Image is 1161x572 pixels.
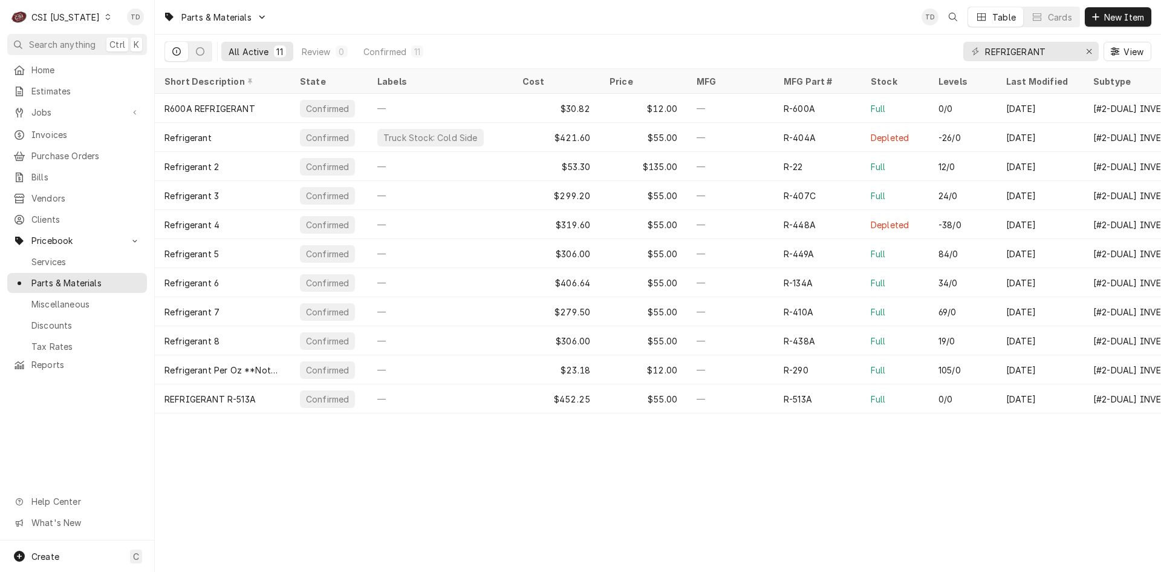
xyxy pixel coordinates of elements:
a: Purchase Orders [7,146,147,166]
div: Confirmed [305,131,350,144]
div: R-448A [784,219,816,231]
div: TD [127,8,144,25]
div: $12.00 [600,355,687,384]
div: R-407C [784,189,816,202]
div: Cards [1048,11,1072,24]
div: 19/0 [938,335,955,347]
span: Jobs [31,106,123,119]
span: What's New [31,516,140,529]
a: Parts & Materials [7,273,147,293]
span: Help Center [31,495,140,508]
div: R-290 [784,364,808,376]
div: R600A REFRIGERANT [164,102,255,115]
div: Refrigerant 3 [164,189,219,202]
span: Clients [31,213,141,226]
a: Go to Pricebook [7,231,147,251]
div: R-513A [784,393,812,406]
div: Confirmed [305,248,350,260]
div: Last Modified [1006,75,1072,88]
a: Estimates [7,81,147,101]
div: — [368,268,513,297]
div: Tim Devereux's Avatar [922,8,938,25]
div: $55.00 [600,326,687,355]
div: 11 [414,45,421,58]
div: 0 [338,45,345,58]
div: Full [871,393,886,406]
button: New Item [1085,7,1151,27]
div: $55.00 [600,297,687,326]
button: Erase input [1079,42,1099,61]
div: — [368,384,513,413]
div: [DATE] [997,268,1084,297]
span: Create [31,551,59,562]
span: Discounts [31,319,141,332]
div: $30.82 [513,94,600,123]
div: Full [871,364,886,376]
div: 0/0 [938,102,952,115]
div: Price [610,75,675,88]
div: R-438A [784,335,815,347]
div: Refrigerant Per Oz **Notes** [164,364,281,376]
div: State [300,75,356,88]
span: Invoices [31,128,141,141]
a: Vendors [7,188,147,208]
div: [DATE] [997,123,1084,152]
span: Purchase Orders [31,150,141,162]
div: Full [871,277,886,289]
div: Truck Stock: Cold Side [382,131,479,144]
div: Refrigerant 8 [164,335,220,347]
div: [DATE] [997,384,1084,413]
div: $299.20 [513,181,600,210]
div: 105/0 [938,364,961,376]
a: Tax Rates [7,337,147,357]
div: — [687,94,774,123]
div: — [368,297,513,326]
div: — [687,384,774,413]
input: Keyword search [985,42,1076,61]
a: Miscellaneous [7,294,147,314]
div: — [368,355,513,384]
div: TD [922,8,938,25]
div: -38/0 [938,219,961,231]
div: Cost [522,75,588,88]
div: $279.50 [513,297,600,326]
div: $406.64 [513,268,600,297]
div: MFG Part # [784,75,849,88]
div: — [368,239,513,268]
div: $55.00 [600,123,687,152]
div: Depleted [871,131,909,144]
div: Confirmed [305,102,350,115]
span: Services [31,255,141,268]
div: Short Description [164,75,278,88]
div: $12.00 [600,94,687,123]
div: [DATE] [997,239,1084,268]
div: — [368,181,513,210]
div: 69/0 [938,306,957,318]
span: Ctrl [109,38,125,51]
div: Levels [938,75,984,88]
div: Refrigerant [164,131,212,144]
div: Confirmed [305,393,350,406]
button: Open search [943,7,963,27]
div: All Active [229,45,269,58]
span: Parts & Materials [181,11,252,24]
div: $306.00 [513,239,600,268]
div: Refrigerant 5 [164,248,219,260]
div: Table [992,11,1016,24]
div: Confirmed [305,335,350,347]
button: View [1104,42,1151,61]
div: — [687,297,774,326]
span: Home [31,64,141,76]
div: $306.00 [513,326,600,355]
div: $55.00 [600,181,687,210]
div: Full [871,102,886,115]
a: Reports [7,355,147,375]
span: New Item [1102,11,1146,24]
div: C [11,8,28,25]
div: Refrigerant 4 [164,219,220,231]
span: Parts & Materials [31,277,141,289]
div: 12/0 [938,160,955,173]
div: $421.60 [513,123,600,152]
a: Clients [7,209,147,229]
span: Pricebook [31,234,123,247]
